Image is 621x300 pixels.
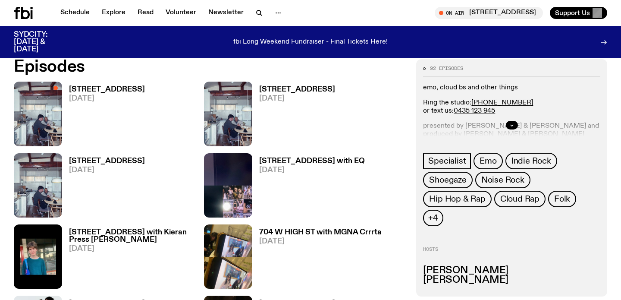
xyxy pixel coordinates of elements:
span: +4 [428,213,438,223]
img: Artist MGNA Crrrta [204,224,252,289]
span: Hip Hop & Rap [429,194,485,204]
a: Cloud Rap [494,191,546,207]
a: [PHONE_NUMBER] [471,99,533,106]
a: [STREET_ADDRESS] with Kieran Press [PERSON_NAME][DATE] [62,229,204,289]
a: Volunteer [160,7,201,19]
h3: [STREET_ADDRESS] [259,86,335,93]
a: [STREET_ADDRESS][DATE] [62,158,145,218]
button: Support Us [550,7,607,19]
p: Ring the studio: or text us: [423,99,600,115]
a: [STREET_ADDRESS][DATE] [252,86,335,146]
a: Noise Rock [475,172,530,188]
span: Shoegaze [429,175,466,185]
h3: [STREET_ADDRESS] with EQ [259,158,365,165]
h3: [STREET_ADDRESS] [69,86,145,93]
a: 704 W HIGH ST with MGNA Crrrta[DATE] [252,229,382,289]
p: emo, cloud bs and other things [423,84,600,92]
span: Cloud Rap [500,194,539,204]
a: Indie Rock [505,153,557,169]
span: [DATE] [259,95,335,102]
h3: [STREET_ADDRESS] with Kieran Press [PERSON_NAME] [69,229,204,243]
span: 92 episodes [430,66,463,71]
a: Hip Hop & Rap [423,191,491,207]
span: Folk [554,194,570,204]
h2: Hosts [423,247,600,257]
span: Specialist [428,156,466,166]
img: Pat sits at a dining table with his profile facing the camera. Rhea sits to his left facing the c... [14,153,62,218]
h3: [STREET_ADDRESS] [69,158,145,165]
a: Shoegaze [423,172,472,188]
a: Folk [548,191,576,207]
span: [DATE] [69,245,204,253]
h3: [PERSON_NAME] [423,275,600,285]
span: [DATE] [259,238,382,245]
span: [DATE] [69,95,145,102]
a: [STREET_ADDRESS][DATE] [62,86,145,146]
h2: Episodes [14,59,406,75]
a: [STREET_ADDRESS] with EQ[DATE] [252,158,365,218]
a: 0435 123 945 [454,107,495,114]
a: Emo [474,153,502,169]
img: Pat sits at a dining table with his profile facing the camera. Rhea sits to his left facing the c... [14,82,62,146]
span: Emo [480,156,496,166]
span: [DATE] [69,167,145,174]
p: fbi Long Weekend Fundraiser - Final Tickets Here! [233,38,388,46]
span: Support Us [555,9,590,17]
span: [DATE] [259,167,365,174]
h3: [PERSON_NAME] [423,266,600,275]
h3: 704 W HIGH ST with MGNA Crrrta [259,229,382,236]
button: On Air[STREET_ADDRESS] [435,7,543,19]
h3: SYDCITY: [DATE] & [DATE] [14,31,69,53]
span: Noise Rock [481,175,524,185]
button: +4 [423,210,443,226]
a: Explore [97,7,131,19]
a: Schedule [55,7,95,19]
img: Pat sits at a dining table with his profile facing the camera. Rhea sits to his left facing the c... [204,82,252,146]
a: Read [132,7,159,19]
a: Newsletter [203,7,249,19]
span: Indie Rock [511,156,551,166]
a: Specialist [423,153,471,169]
